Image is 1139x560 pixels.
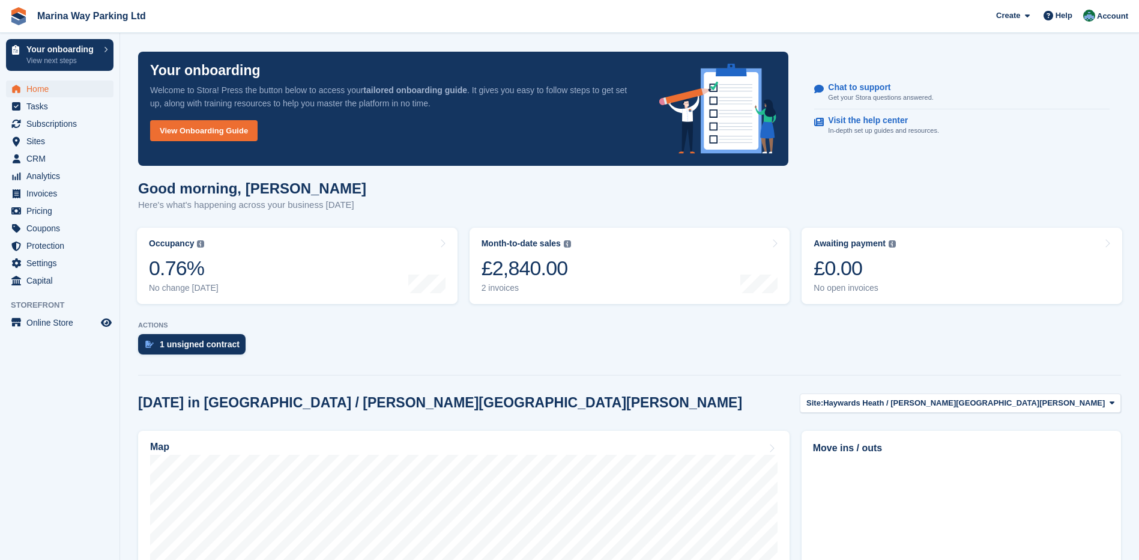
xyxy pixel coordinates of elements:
span: Capital [26,272,98,289]
div: £0.00 [814,256,896,281]
img: icon-info-grey-7440780725fd019a000dd9b08b2336e03edf1995a4989e88bcd33f0948082b44.svg [889,240,896,248]
span: Coupons [26,220,98,237]
p: View next steps [26,55,98,66]
a: menu [6,272,113,289]
a: menu [6,81,113,97]
h2: [DATE] in [GEOGRAPHIC_DATA] / [PERSON_NAME][GEOGRAPHIC_DATA][PERSON_NAME] [138,395,742,411]
div: Awaiting payment [814,239,886,249]
span: Create [996,10,1020,22]
a: Preview store [99,315,113,330]
span: Subscriptions [26,115,98,132]
img: contract_signature_icon-13c848040528278c33f63329250d36e43548de30e8caae1d1a13099fd9432cc5.svg [145,341,154,348]
p: Chat to support [828,82,923,93]
span: Haywards Heath / [PERSON_NAME][GEOGRAPHIC_DATA][PERSON_NAME] [823,397,1105,409]
a: menu [6,168,113,184]
h1: Good morning, [PERSON_NAME] [138,180,366,196]
span: Site: [806,397,823,409]
div: 2 invoices [482,283,571,293]
a: Marina Way Parking Ltd [32,6,151,26]
div: £2,840.00 [482,256,571,281]
a: menu [6,115,113,132]
span: CRM [26,150,98,167]
img: Paul Lewis [1083,10,1095,22]
a: Chat to support Get your Stora questions answered. [814,76,1110,109]
div: Occupancy [149,239,194,249]
span: Home [26,81,98,97]
p: Here's what's happening across your business [DATE] [138,198,366,212]
a: Month-to-date sales £2,840.00 2 invoices [470,228,790,304]
div: 1 unsigned contract [160,339,240,349]
span: Sites [26,133,98,150]
a: 1 unsigned contract [138,334,252,361]
span: Settings [26,255,98,272]
strong: tailored onboarding guide [363,85,467,95]
p: Welcome to Stora! Press the button below to access your . It gives you easy to follow steps to ge... [150,84,640,110]
a: menu [6,185,113,202]
p: Get your Stora questions answered. [828,93,933,103]
a: menu [6,220,113,237]
p: Visit the help center [828,115,929,126]
a: menu [6,133,113,150]
button: Site: Haywards Heath / [PERSON_NAME][GEOGRAPHIC_DATA][PERSON_NAME] [800,394,1121,413]
h2: Move ins / outs [813,441,1110,455]
span: Protection [26,237,98,254]
a: menu [6,202,113,219]
a: View Onboarding Guide [150,120,258,141]
div: No change [DATE] [149,283,219,293]
div: 0.76% [149,256,219,281]
div: No open invoices [814,283,896,293]
img: stora-icon-8386f47178a22dfd0bd8f6a31ec36ba5ce8667c1dd55bd0f319d3a0aa187defe.svg [10,7,28,25]
a: Your onboarding View next steps [6,39,113,71]
a: menu [6,98,113,115]
a: Occupancy 0.76% No change [DATE] [137,228,458,304]
span: Invoices [26,185,98,202]
a: menu [6,237,113,254]
a: Visit the help center In-depth set up guides and resources. [814,109,1110,142]
span: Help [1056,10,1072,22]
span: Pricing [26,202,98,219]
span: Analytics [26,168,98,184]
h2: Map [150,442,169,452]
a: Awaiting payment £0.00 No open invoices [802,228,1122,304]
p: Your onboarding [26,45,98,53]
span: Online Store [26,314,98,331]
span: Tasks [26,98,98,115]
a: menu [6,150,113,167]
img: icon-info-grey-7440780725fd019a000dd9b08b2336e03edf1995a4989e88bcd33f0948082b44.svg [564,240,571,248]
a: menu [6,314,113,331]
span: Account [1097,10,1128,22]
p: ACTIONS [138,321,1121,329]
img: icon-info-grey-7440780725fd019a000dd9b08b2336e03edf1995a4989e88bcd33f0948082b44.svg [197,240,204,248]
p: Your onboarding [150,64,261,78]
img: onboarding-info-6c161a55d2c0e0a8cae90662b2fe09162a5109e8cc188191df67fb4f79e88e88.svg [659,64,777,154]
a: menu [6,255,113,272]
p: In-depth set up guides and resources. [828,126,939,136]
div: Month-to-date sales [482,239,561,249]
span: Storefront [11,299,119,311]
